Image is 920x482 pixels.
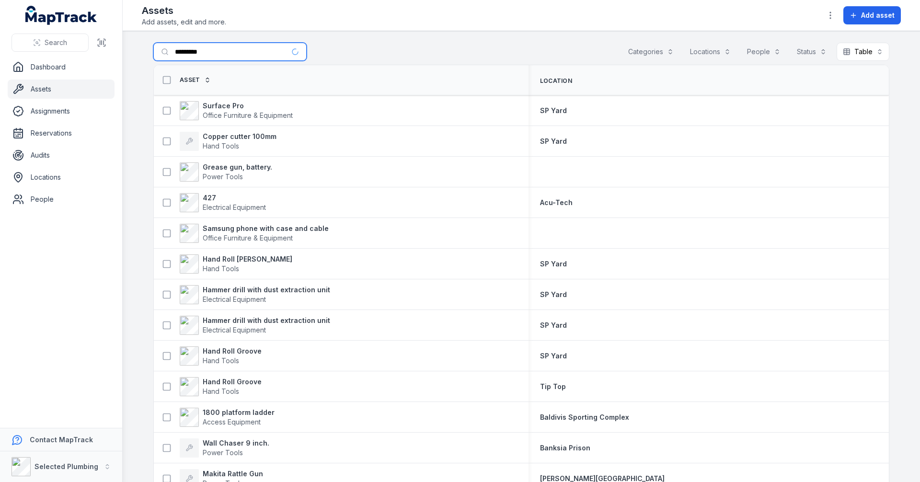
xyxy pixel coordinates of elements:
[180,76,211,84] a: Asset
[180,162,272,182] a: Grease gun, battery.Power Tools
[540,382,566,391] a: Tip Top
[8,124,115,143] a: Reservations
[25,6,97,25] a: MapTrack
[142,17,226,27] span: Add assets, edit and more.
[180,254,292,274] a: Hand Roll [PERSON_NAME]Hand Tools
[180,346,262,366] a: Hand Roll GrooveHand Tools
[684,43,737,61] button: Locations
[203,346,262,356] strong: Hand Roll Groove
[203,264,239,273] span: Hand Tools
[180,76,200,84] span: Asset
[203,469,263,479] strong: Makita Rattle Gun
[203,193,266,203] strong: 427
[30,436,93,444] strong: Contact MapTrack
[540,444,590,452] span: Banksia Prison
[837,43,889,61] button: Table
[142,4,226,17] h2: Assets
[741,43,787,61] button: People
[540,260,567,268] span: SP Yard
[203,295,266,303] span: Electrical Equipment
[540,290,567,299] a: SP Yard
[8,146,115,165] a: Audits
[540,198,573,207] a: Acu-Tech
[180,132,276,151] a: Copper cutter 100mmHand Tools
[540,443,590,453] a: Banksia Prison
[203,326,266,334] span: Electrical Equipment
[203,254,292,264] strong: Hand Roll [PERSON_NAME]
[203,285,330,295] strong: Hammer drill with dust extraction unit
[8,190,115,209] a: People
[540,413,629,421] span: Baldivis Sporting Complex
[203,418,261,426] span: Access Equipment
[34,462,98,471] strong: Selected Plumbing
[203,408,275,417] strong: 1800 platform ladder
[203,162,272,172] strong: Grease gun, battery.
[540,321,567,329] span: SP Yard
[540,198,573,207] span: Acu-Tech
[540,77,572,85] span: Location
[540,137,567,145] span: SP Yard
[8,57,115,77] a: Dashboard
[861,11,895,20] span: Add asset
[540,382,566,390] span: Tip Top
[203,203,266,211] span: Electrical Equipment
[180,224,329,243] a: Samsung phone with case and cableOffice Furniture & Equipment
[8,80,115,99] a: Assets
[11,34,89,52] button: Search
[622,43,680,61] button: Categories
[203,101,293,111] strong: Surface Pro
[540,413,629,422] a: Baldivis Sporting Complex
[540,106,567,115] a: SP Yard
[203,132,276,141] strong: Copper cutter 100mm
[203,448,243,457] span: Power Tools
[180,193,266,212] a: 427Electrical Equipment
[203,356,239,365] span: Hand Tools
[8,102,115,121] a: Assignments
[180,438,269,458] a: Wall Chaser 9 inch.Power Tools
[180,316,330,335] a: Hammer drill with dust extraction unitElectrical Equipment
[540,106,567,115] span: SP Yard
[180,408,275,427] a: 1800 platform ladderAccess Equipment
[203,387,239,395] span: Hand Tools
[203,234,293,242] span: Office Furniture & Equipment
[540,259,567,269] a: SP Yard
[203,142,239,150] span: Hand Tools
[45,38,67,47] span: Search
[540,137,567,146] a: SP Yard
[843,6,901,24] button: Add asset
[203,111,293,119] span: Office Furniture & Equipment
[180,285,330,304] a: Hammer drill with dust extraction unitElectrical Equipment
[540,321,567,330] a: SP Yard
[203,438,269,448] strong: Wall Chaser 9 inch.
[180,377,262,396] a: Hand Roll GrooveHand Tools
[180,101,293,120] a: Surface ProOffice Furniture & Equipment
[203,224,329,233] strong: Samsung phone with case and cable
[540,351,567,361] a: SP Yard
[791,43,833,61] button: Status
[8,168,115,187] a: Locations
[540,290,567,298] span: SP Yard
[203,172,243,181] span: Power Tools
[540,352,567,360] span: SP Yard
[203,377,262,387] strong: Hand Roll Groove
[203,316,330,325] strong: Hammer drill with dust extraction unit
